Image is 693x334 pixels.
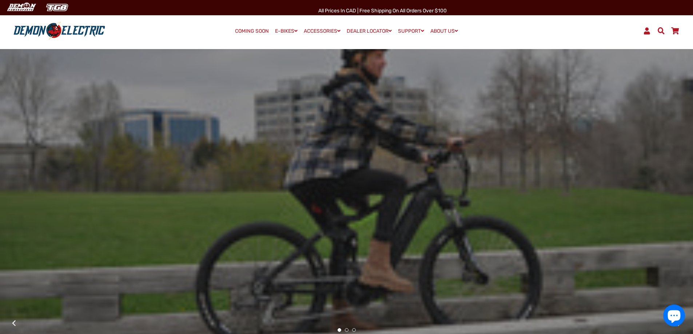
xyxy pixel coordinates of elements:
img: Demon Electric [4,1,39,13]
a: COMING SOON [232,26,271,36]
inbox-online-store-chat: Shopify online store chat [661,305,687,328]
button: 1 of 3 [338,328,341,332]
a: ABOUT US [428,26,461,36]
button: 3 of 3 [352,328,356,332]
img: Demon Electric logo [11,21,108,40]
span: All Prices in CAD | Free shipping on all orders over $100 [318,8,447,14]
a: ACCESSORIES [301,26,343,36]
a: E-BIKES [272,26,300,36]
img: TGB Canada [42,1,72,13]
a: DEALER LOCATOR [344,26,394,36]
a: SUPPORT [395,26,427,36]
button: 2 of 3 [345,328,349,332]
